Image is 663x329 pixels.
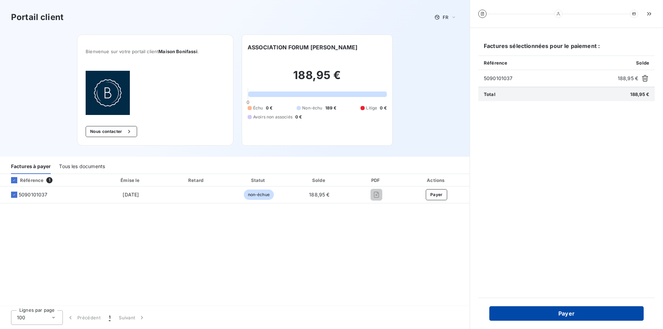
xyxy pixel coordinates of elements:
[109,314,110,321] span: 1
[11,11,64,23] h3: Portail client
[86,49,225,54] span: Bienvenue sur votre portail client .
[17,314,25,321] span: 100
[19,191,48,198] span: 5090101037
[636,60,649,66] span: Solde
[266,105,272,111] span: 0 €
[59,159,105,174] div: Tous les documents
[484,75,615,82] span: 5090101037
[253,105,263,111] span: Échu
[325,105,337,111] span: 189 €
[6,177,44,183] div: Référence
[351,177,402,184] div: PDF
[166,177,227,184] div: Retard
[86,71,130,115] img: Company logo
[366,105,377,111] span: Litige
[426,189,447,200] button: Payer
[484,91,496,97] span: Total
[380,105,386,111] span: 0 €
[11,159,51,174] div: Factures à payer
[302,105,322,111] span: Non-échu
[295,114,302,120] span: 0 €
[244,190,274,200] span: non-échue
[46,177,52,183] span: 1
[248,43,358,51] h6: ASSOCIATION FORUM [PERSON_NAME]
[115,310,150,325] button: Suivant
[443,14,448,20] span: FR
[489,306,644,321] button: Payer
[478,42,655,56] h6: Factures sélectionnées pour le paiement :
[309,192,329,197] span: 188,95 €
[158,49,197,54] span: Maison Bonifassi
[105,310,115,325] button: 1
[63,310,105,325] button: Précédent
[98,177,164,184] div: Émise le
[248,68,387,89] h2: 188,95 €
[405,177,468,184] div: Actions
[86,126,137,137] button: Nous contacter
[253,114,292,120] span: Avoirs non associés
[229,177,288,184] div: Statut
[291,177,348,184] div: Solde
[123,192,139,197] span: [DATE]
[484,60,507,66] span: Référence
[618,75,638,82] span: 188,95 €
[247,99,249,105] span: 0
[630,91,649,97] span: 188,95 €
